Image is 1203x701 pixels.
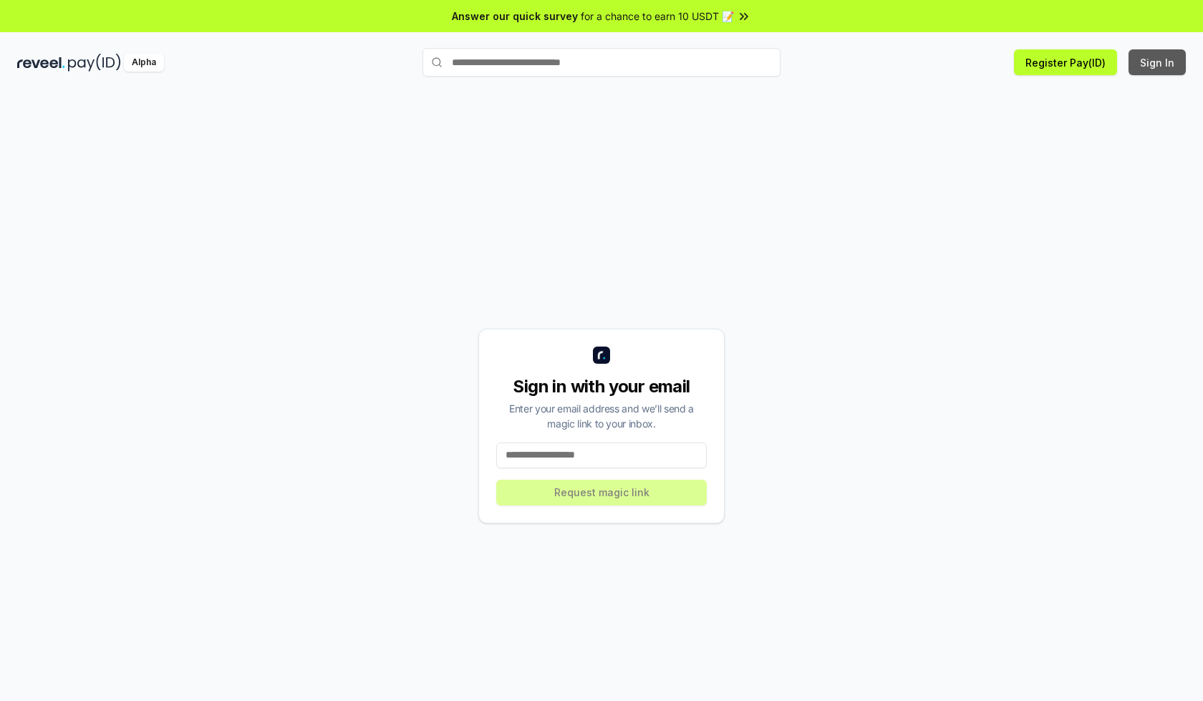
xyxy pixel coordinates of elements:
button: Sign In [1129,49,1186,75]
img: pay_id [68,54,121,72]
div: Enter your email address and we’ll send a magic link to your inbox. [496,401,707,431]
span: Answer our quick survey [452,9,578,24]
div: Sign in with your email [496,375,707,398]
span: for a chance to earn 10 USDT 📝 [581,9,734,24]
img: logo_small [593,347,610,364]
button: Register Pay(ID) [1014,49,1117,75]
img: reveel_dark [17,54,65,72]
div: Alpha [124,54,164,72]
